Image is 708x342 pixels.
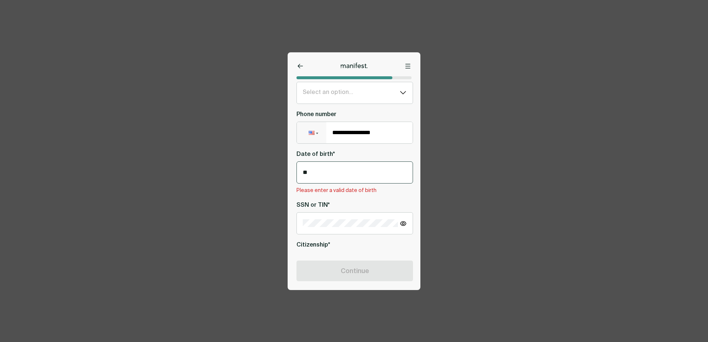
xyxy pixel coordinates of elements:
[399,220,407,227] button: Show password
[296,186,413,195] div: Please enter a valid date of birth
[296,150,413,158] label: Date of birth*
[303,128,320,137] div: United States: + 1
[296,110,413,119] label: Phone number
[296,200,413,209] label: SSN or TIN*
[296,240,413,249] label: Citizenship*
